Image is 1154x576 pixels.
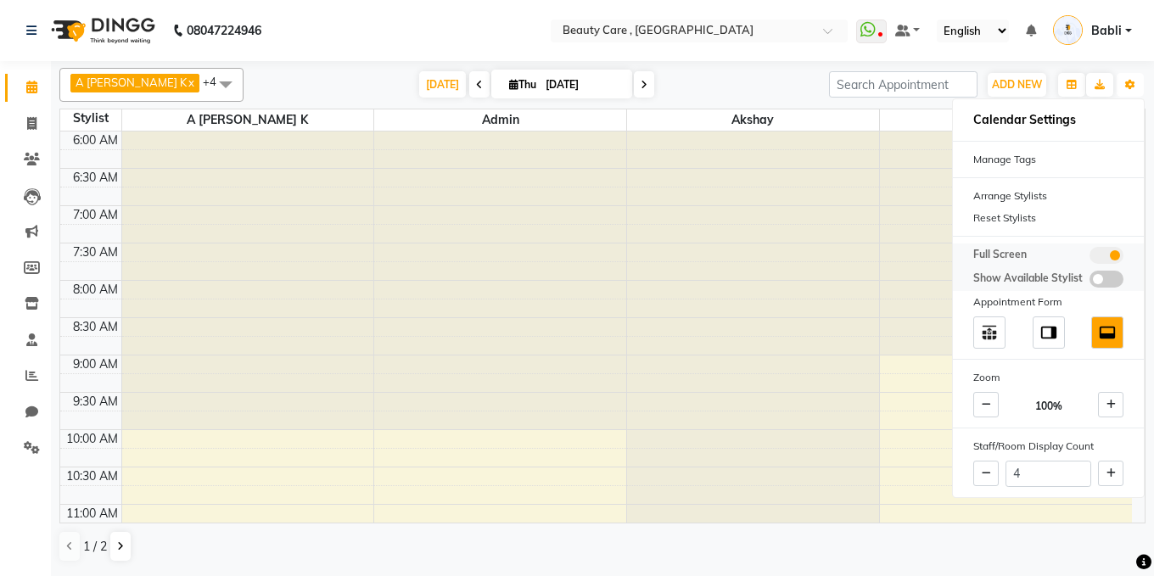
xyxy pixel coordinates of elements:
input: Search Appointment [829,71,978,98]
span: Akshay [627,109,879,131]
div: Arrange Stylists [953,185,1144,207]
span: 1 / 2 [83,538,107,556]
img: table_move_above.svg [980,323,999,342]
div: 8:00 AM [70,281,121,299]
div: 11:00 AM [63,505,121,523]
div: Reset Stylists [953,207,1144,229]
div: Staff/Room Display Count [953,435,1144,457]
div: 6:30 AM [70,169,121,187]
span: 100% [1035,399,1062,414]
div: 7:30 AM [70,243,121,261]
img: Babli [1053,15,1083,45]
h6: Calendar Settings [953,106,1144,134]
div: 6:00 AM [70,131,121,149]
span: [DATE] [419,71,466,98]
div: Stylist [60,109,121,127]
div: 8:30 AM [70,318,121,336]
input: 2025-09-04 [541,72,625,98]
div: 7:00 AM [70,206,121,224]
button: ADD NEW [988,73,1046,97]
div: 10:30 AM [63,467,121,485]
span: A [PERSON_NAME] K [76,75,187,89]
span: +4 [203,75,229,88]
span: A [PERSON_NAME] K [122,109,374,131]
span: Thu [505,78,541,91]
span: ADD NEW [992,78,1042,91]
img: dock_right.svg [1039,323,1058,342]
span: Ankit [880,109,1132,131]
div: Zoom [953,366,1144,389]
div: 9:00 AM [70,355,121,373]
div: Appointment Form [953,291,1144,313]
a: x [187,75,194,89]
img: logo [43,7,160,54]
div: 10:00 AM [63,430,121,448]
span: Admin [374,109,626,131]
div: 9:30 AM [70,393,121,411]
span: Show Available Stylist [973,271,1083,288]
span: Full Screen [973,247,1027,264]
b: 08047224946 [187,7,261,54]
div: Manage Tags [953,148,1144,171]
span: Babli [1091,22,1122,40]
img: dock_bottom.svg [1098,323,1117,342]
